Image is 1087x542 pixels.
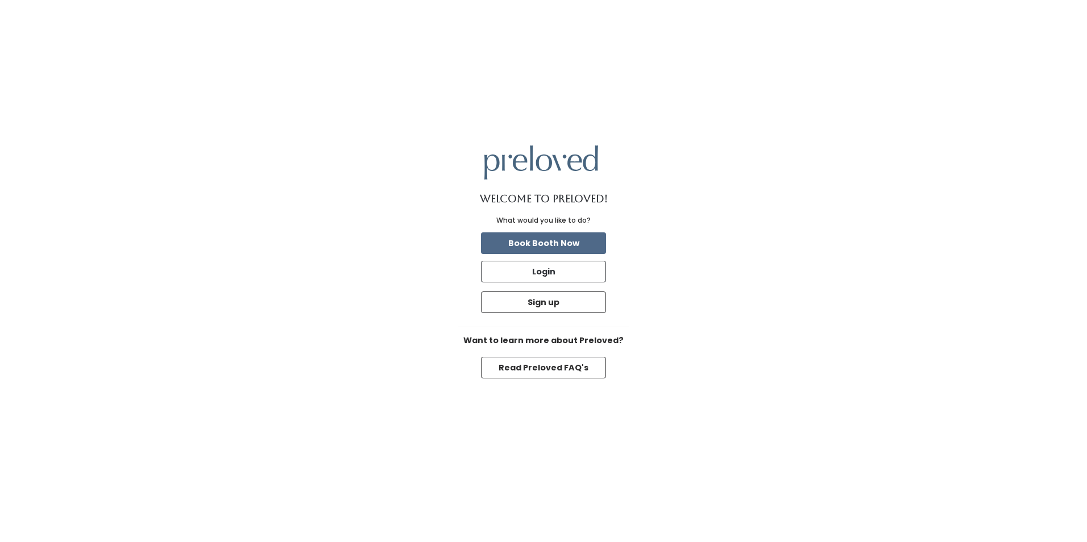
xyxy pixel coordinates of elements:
a: Sign up [479,289,608,315]
button: Book Booth Now [481,232,606,254]
button: Sign up [481,291,606,313]
button: Read Preloved FAQ's [481,357,606,378]
h6: Want to learn more about Preloved? [458,336,629,345]
button: Login [481,261,606,282]
img: preloved logo [484,145,598,179]
div: What would you like to do? [496,215,591,226]
h1: Welcome to Preloved! [480,193,608,205]
a: Login [479,259,608,285]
